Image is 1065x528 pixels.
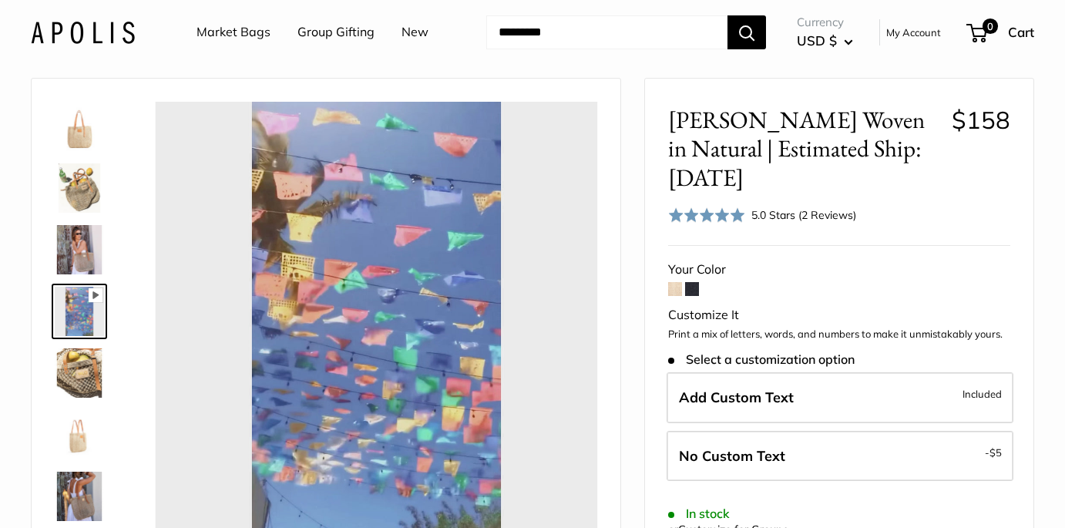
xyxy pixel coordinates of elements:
a: Mercado Woven in Natural | Estimated Ship: Oct. 19th [52,469,107,524]
div: Your Color [668,258,1010,281]
span: Included [963,385,1002,403]
div: Customize It [668,304,1010,327]
span: Currency [797,12,853,33]
span: In stock [668,506,729,521]
a: New [401,21,428,44]
img: Mercado Woven in Natural | Estimated Ship: Oct. 19th [55,472,104,521]
input: Search... [486,15,727,49]
a: Market Bags [197,21,270,44]
label: Add Custom Text [667,372,1013,423]
span: Add Custom Text [679,388,794,406]
span: - [985,443,1002,462]
a: 0 Cart [968,20,1034,45]
img: Mercado Woven in Natural | Estimated Ship: Oct. 19th [55,163,104,213]
a: Group Gifting [297,21,375,44]
div: 5.0 Stars (2 Reviews) [668,203,856,226]
a: Mercado Woven in Natural | Estimated Ship: Oct. 19th [52,222,107,277]
label: Leave Blank [667,431,1013,482]
img: Apolis [31,21,135,43]
img: Mercado Woven in Natural | Estimated Ship: Oct. 19th [55,287,104,336]
span: [PERSON_NAME] Woven in Natural | Estimated Ship: [DATE] [668,106,939,192]
img: Mercado Woven in Natural | Estimated Ship: Oct. 19th [55,102,104,151]
button: USD $ [797,29,853,53]
span: Select a customization option [668,352,854,367]
a: Mercado Woven in Natural | Estimated Ship: Oct. 19th [52,407,107,462]
a: Mercado Woven in Natural | Estimated Ship: Oct. 19th [52,345,107,401]
img: Mercado Woven in Natural | Estimated Ship: Oct. 19th [55,225,104,274]
span: USD $ [797,32,837,49]
img: Mercado Woven in Natural | Estimated Ship: Oct. 19th [55,348,104,398]
span: $5 [989,446,1002,459]
span: 0 [983,18,998,34]
a: My Account [886,23,941,42]
span: No Custom Text [679,447,785,465]
span: $158 [952,105,1010,135]
span: Cart [1008,24,1034,40]
img: Mercado Woven in Natural | Estimated Ship: Oct. 19th [55,410,104,459]
div: 5.0 Stars (2 Reviews) [751,207,856,224]
p: Print a mix of letters, words, and numbers to make it unmistakably yours. [668,327,1010,342]
a: Mercado Woven in Natural | Estimated Ship: Oct. 19th [52,160,107,216]
a: Mercado Woven in Natural | Estimated Ship: Oct. 19th [52,99,107,154]
a: Mercado Woven in Natural | Estimated Ship: Oct. 19th [52,284,107,339]
button: Search [727,15,766,49]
